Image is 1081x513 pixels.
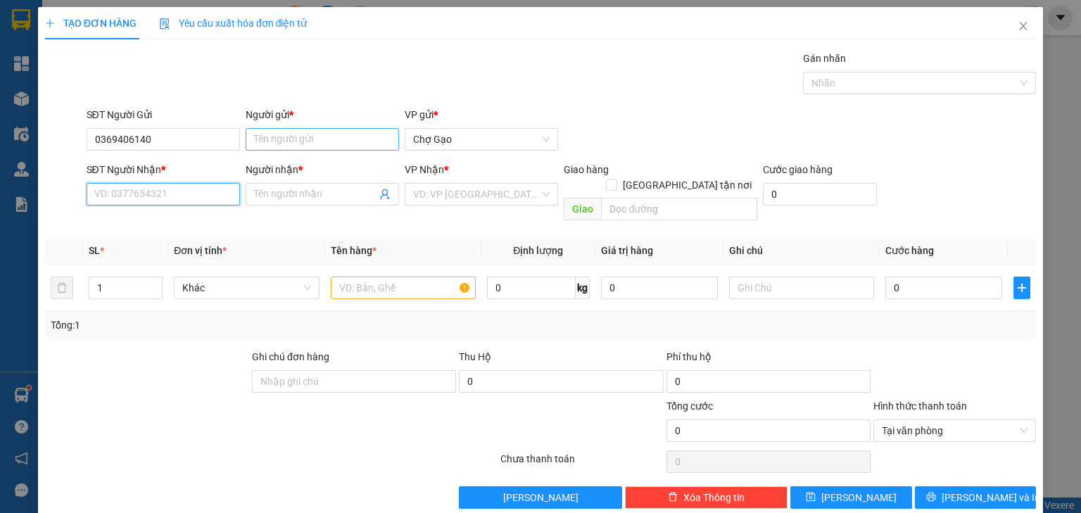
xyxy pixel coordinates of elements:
input: Cước giao hàng [763,183,877,205]
text: CGTLT1210250011 [65,67,256,91]
button: delete [51,277,73,299]
div: Tổng: 1 [51,317,418,333]
span: save [806,492,816,503]
img: icon [159,18,170,30]
span: Tên hàng [331,245,377,256]
span: [PERSON_NAME] [821,490,897,505]
span: Đơn vị tính [174,245,227,256]
button: [PERSON_NAME] [459,486,621,509]
input: Ghi chú đơn hàng [252,370,456,393]
span: Giao hàng [564,164,609,175]
label: Cước giao hàng [763,164,833,175]
div: SĐT Người Gửi [87,107,240,122]
input: VD: Bàn, Ghế [331,277,476,299]
span: [PERSON_NAME] và In [942,490,1040,505]
span: printer [926,492,936,503]
span: Yêu cầu xuất hóa đơn điện tử [159,18,308,29]
div: SĐT Người Nhận [87,162,240,177]
th: Ghi chú [723,237,880,265]
label: Hình thức thanh toán [873,400,967,412]
span: SL [89,245,100,256]
span: kg [576,277,590,299]
span: Cước hàng [885,245,934,256]
span: close [1018,20,1029,32]
span: Giao [564,198,601,220]
span: Tại văn phòng [882,420,1028,441]
span: Định lượng [513,245,563,256]
span: plus [1014,282,1030,293]
span: plus [45,18,55,28]
span: VP Nhận [405,164,444,175]
button: printer[PERSON_NAME] và In [915,486,1037,509]
div: VP gửi [405,107,558,122]
div: Phí thu hộ [666,349,871,370]
label: Ghi chú đơn hàng [252,351,329,362]
label: Gán nhãn [803,53,846,64]
button: deleteXóa Thông tin [625,486,788,509]
span: Xóa Thông tin [683,490,745,505]
span: Khác [182,277,310,298]
span: delete [668,492,678,503]
span: Giá trị hàng [601,245,653,256]
div: Người nhận [246,162,399,177]
span: [PERSON_NAME] [503,490,579,505]
div: Chợ Gạo [8,101,313,138]
input: 0 [601,277,718,299]
span: Chợ Gạo [413,129,550,150]
span: user-add [379,189,391,200]
span: Tổng cước [666,400,713,412]
button: save[PERSON_NAME] [790,486,912,509]
button: plus [1013,277,1030,299]
span: Thu Hộ [459,351,491,362]
div: Người gửi [246,107,399,122]
span: [GEOGRAPHIC_DATA] tận nơi [617,177,757,193]
span: TẠO ĐƠN HÀNG [45,18,137,29]
input: Ghi Chú [729,277,874,299]
div: Chưa thanh toán [499,451,664,476]
input: Dọc đường [601,198,757,220]
button: Close [1004,7,1043,46]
